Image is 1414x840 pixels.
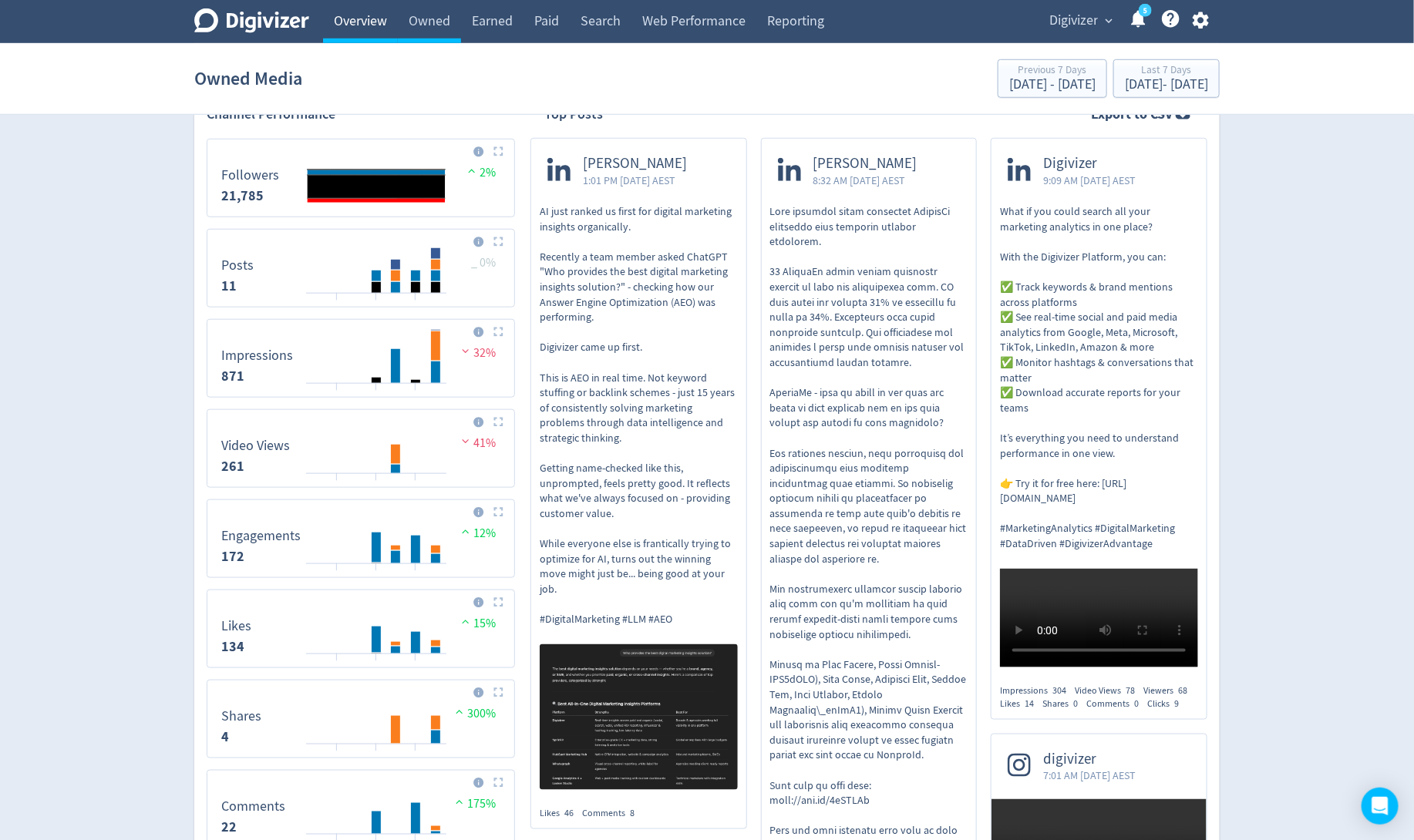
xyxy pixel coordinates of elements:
text: 20/09 [328,660,346,670]
div: Viewers [1143,684,1196,697]
img: negative-performance.svg [458,345,473,357]
text: 24/09 [406,299,425,310]
dt: Impressions [221,347,293,365]
div: Impressions [1000,684,1075,697]
text: 22/09 [367,750,385,761]
text: 22/09 [367,660,385,670]
svg: Engagements 172 [214,506,508,571]
text: 22/09 [367,299,385,310]
img: Placeholder [493,417,503,427]
span: 8 [630,807,635,819]
span: [PERSON_NAME] [583,155,687,173]
span: 7:01 AM [DATE] AEST [1043,768,1136,783]
text: 24/09 [406,660,425,670]
svg: Followers 21,785 [214,146,508,210]
span: [PERSON_NAME] [813,155,917,173]
span: 175% [452,796,496,811]
span: 14 [1025,697,1034,710]
strong: 261 [221,457,244,475]
span: 78 [1126,684,1135,697]
img: positive-performance.svg [458,616,473,627]
span: Digivizer [1049,8,1098,33]
dt: Likes [221,617,251,635]
strong: 871 [221,367,244,385]
dt: Followers [221,166,279,184]
div: Likes [1000,697,1042,711]
span: 15% [458,616,496,631]
p: AI just ranked us first for digital marketing insights organically. Recently a team member asked ... [540,204,738,627]
text: 24/09 [406,479,425,490]
img: https://media.cf.digivizer.com/images/linkedin-1455007-urn:li:share:7375726005573001217-d32db5b73... [540,644,738,791]
span: 0 [1134,697,1139,710]
text: 5 [1143,5,1147,16]
text: 24/09 [406,389,425,400]
img: positive-performance.svg [452,796,467,808]
button: Digivizer [1044,8,1116,33]
div: Previous 7 Days [1009,65,1096,78]
img: Placeholder [493,597,503,607]
strong: 21,785 [221,186,264,205]
text: 22/09 [367,570,385,580]
strong: 22 [221,818,237,836]
span: 304 [1052,684,1066,697]
a: [PERSON_NAME]1:01 PM [DATE] AESTAI just ranked us first for digital marketing insights organicall... [531,139,746,795]
span: 41% [458,435,496,451]
h1: Owned Media [194,54,302,103]
img: Placeholder [493,687,503,697]
text: 22/09 [367,389,385,400]
div: Shares [1042,697,1086,711]
span: 8:32 AM [DATE] AEST [813,173,917,188]
span: 300% [452,706,496,721]
div: Clicks [1147,697,1187,711]
img: Placeholder [493,146,503,156]
div: Comments [1086,697,1147,711]
text: 24/09 [406,750,425,761]
img: Placeholder [493,507,503,517]
img: negative-performance.svg [458,435,473,447]
div: Last 7 Days [1125,65,1208,78]
span: 32% [458,345,496,361]
strong: 134 [221,637,244,656]
svg: Video Views 261 [214,416,508,481]
text: 20/09 [328,299,346,310]
text: 20/09 [328,479,346,490]
span: 1:01 PM [DATE] AEST [583,173,687,188]
strong: 172 [221,547,244,566]
strong: 4 [221,727,229,746]
a: 5 [1139,4,1152,17]
div: [DATE] - [DATE] [1125,78,1208,92]
img: Placeholder [493,327,503,337]
dt: Posts [221,257,254,274]
text: 20/09 [328,389,346,400]
img: positive-performance.svg [458,526,473,537]
text: 20/09 [328,750,346,761]
dt: Video Views [221,437,290,455]
span: digivizer [1043,751,1136,768]
p: What if you could search all your marketing analytics in one place? With the Digivizer Platform, ... [1000,204,1198,552]
svg: Posts 11 [214,236,508,301]
span: 68 [1178,684,1187,697]
text: 22/09 [367,479,385,490]
div: Video Views [1075,684,1143,697]
button: Last 7 Days[DATE]- [DATE] [1113,59,1220,98]
span: 9 [1174,697,1179,710]
text: 20/09 [328,570,346,580]
span: 0 [1073,697,1078,710]
text: 24/09 [406,570,425,580]
svg: Shares 4 [214,687,508,751]
span: _ 0% [471,255,496,270]
span: 9:09 AM [DATE] AEST [1043,173,1136,188]
span: 46 [564,807,574,819]
img: positive-performance.svg [464,165,480,176]
dt: Comments [221,798,285,815]
svg: Likes 134 [214,596,508,661]
img: positive-performance.svg [452,706,467,717]
div: Comments [582,807,643,820]
svg: Impressions 871 [214,326,508,391]
span: 12% [458,526,496,541]
span: Digivizer [1043,155,1136,173]
div: Open Intercom Messenger [1362,788,1399,825]
span: expand_more [1102,14,1116,28]
div: [DATE] - [DATE] [1009,78,1096,92]
span: 2% [464,165,496,180]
